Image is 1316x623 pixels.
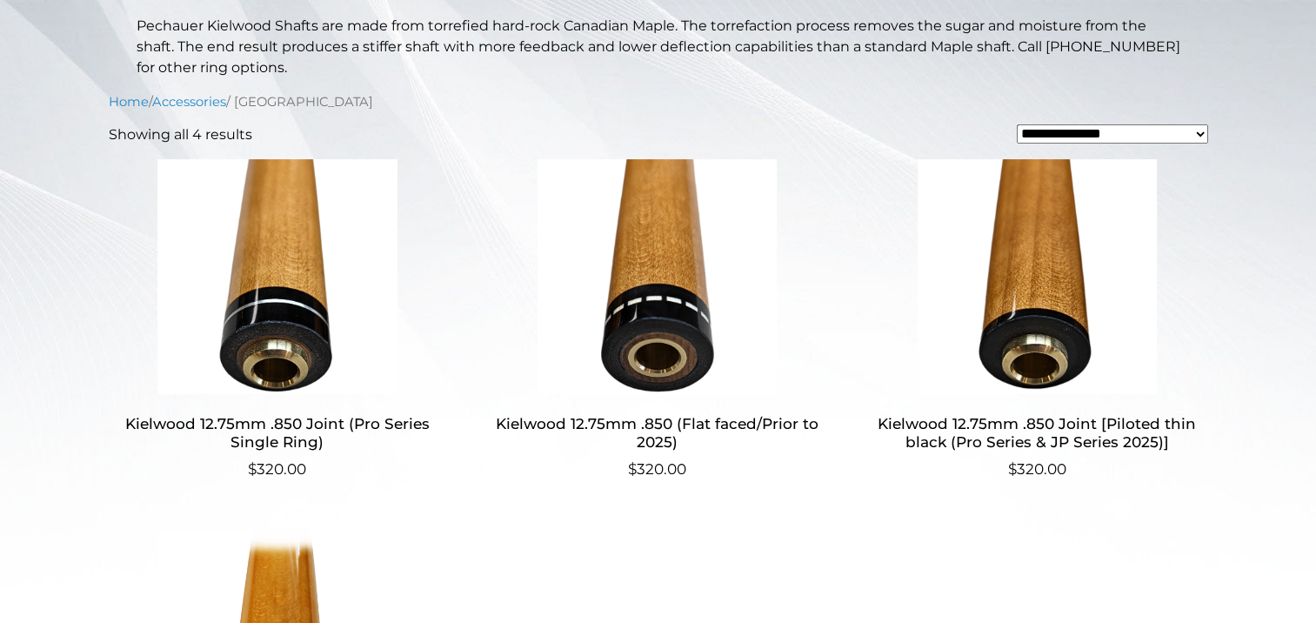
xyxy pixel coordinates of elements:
span: $ [628,460,637,478]
a: Kielwood 12.75mm .850 Joint [Piloted thin black (Pro Series & JP Series 2025)] $320.00 [868,159,1206,480]
nav: Breadcrumb [109,92,1208,111]
h2: Kielwood 12.75mm .850 Joint (Pro Series Single Ring) [109,408,447,459]
a: Home [109,94,149,110]
img: Kielwood 12.75mm .850 Joint (Pro Series Single Ring) [109,159,447,394]
img: Kielwood 12.75mm .850 (Flat faced/Prior to 2025) [488,159,826,394]
span: $ [248,460,257,478]
a: Kielwood 12.75mm .850 Joint (Pro Series Single Ring) $320.00 [109,159,447,480]
p: Showing all 4 results [109,124,252,145]
img: Kielwood 12.75mm .850 Joint [Piloted thin black (Pro Series & JP Series 2025)] [868,159,1206,394]
bdi: 320.00 [628,460,686,478]
select: Shop order [1017,124,1208,144]
h2: Kielwood 12.75mm .850 Joint [Piloted thin black (Pro Series & JP Series 2025)] [868,408,1206,459]
h2: Kielwood 12.75mm .850 (Flat faced/Prior to 2025) [488,408,826,459]
span: $ [1008,460,1017,478]
bdi: 320.00 [248,460,306,478]
bdi: 320.00 [1008,460,1066,478]
a: Kielwood 12.75mm .850 (Flat faced/Prior to 2025) $320.00 [488,159,826,480]
a: Accessories [152,94,226,110]
p: Pechauer Kielwood Shafts are made from torrefied hard-rock Canadian Maple. The torrefaction proce... [137,16,1180,78]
